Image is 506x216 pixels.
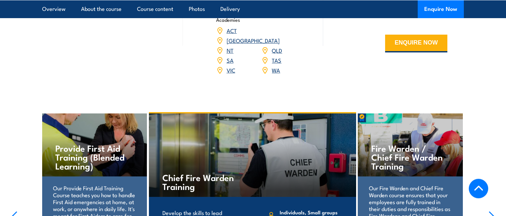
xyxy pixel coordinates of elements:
[227,36,280,44] a: [GEOGRAPHIC_DATA]
[371,143,449,170] h4: Fire Warden / Chief Fire Warden Training
[272,56,281,64] a: TAS
[272,66,280,74] a: WA
[227,56,234,64] a: SA
[385,35,447,52] button: ENQUIRE NOW
[55,143,133,170] h4: Provide First Aid Training (Blended Learning)
[227,26,237,34] a: ACT
[227,66,235,74] a: VIC
[162,173,240,191] h4: Chief Fire Warden Training
[227,46,234,54] a: NT
[272,46,282,54] a: QLD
